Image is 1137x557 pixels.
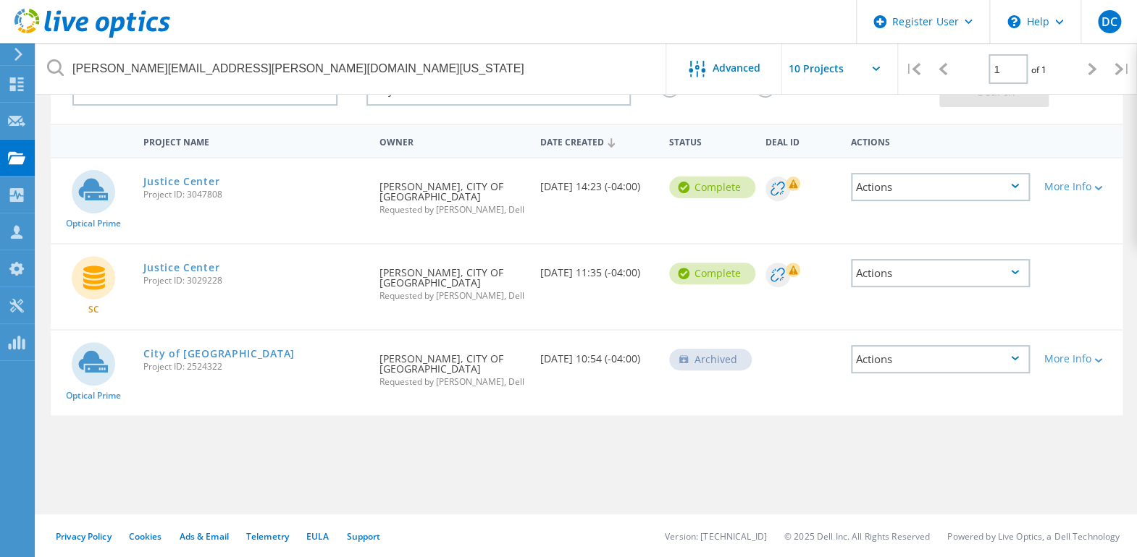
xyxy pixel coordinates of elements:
[66,391,121,400] span: Optical Prime
[851,345,1029,373] div: Actions
[379,292,526,300] span: Requested by [PERSON_NAME], Dell
[533,127,662,155] div: Date Created
[372,127,533,154] div: Owner
[136,127,372,154] div: Project Name
[56,530,112,543] a: Privacy Policy
[1007,15,1020,28] svg: \n
[665,530,767,543] li: Version: [TECHNICAL_ID]
[1044,182,1115,192] div: More Info
[143,349,295,359] a: City of [GEOGRAPHIC_DATA]
[947,530,1120,543] li: Powered by Live Optics, a Dell Technology
[669,349,752,370] div: Archived
[533,158,662,206] div: [DATE] 14:23 (-04:00)
[66,219,121,228] span: Optical Prime
[662,127,758,154] div: Status
[1101,16,1117,27] span: DC
[143,276,365,285] span: Project ID: 3029228
[246,530,289,543] a: Telemetry
[379,378,526,386] span: Requested by [PERSON_NAME], Dell
[1107,43,1137,95] div: |
[306,530,329,543] a: EULA
[784,530,930,543] li: © 2025 Dell Inc. All Rights Reserved
[851,259,1029,287] div: Actions
[713,63,760,73] span: Advanced
[669,177,755,198] div: Complete
[143,263,219,273] a: Justice Center
[346,530,380,543] a: Support
[844,127,1036,154] div: Actions
[372,331,533,401] div: [PERSON_NAME], CITY OF [GEOGRAPHIC_DATA]
[36,43,667,94] input: Search projects by name, owner, ID, company, etc
[143,362,365,371] span: Project ID: 2524322
[533,331,662,378] div: [DATE] 10:54 (-04:00)
[14,30,170,41] a: Live Optics Dashboard
[143,190,365,199] span: Project ID: 3047808
[898,43,928,95] div: |
[379,205,526,214] span: Requested by [PERSON_NAME], Dell
[129,530,162,543] a: Cookies
[1031,64,1046,76] span: of 1
[88,305,99,314] span: SC
[1044,354,1115,364] div: More Info
[758,127,844,154] div: Deal Id
[372,158,533,229] div: [PERSON_NAME], CITY OF [GEOGRAPHIC_DATA]
[143,177,219,187] a: Justice Center
[372,245,533,315] div: [PERSON_NAME], CITY OF [GEOGRAPHIC_DATA]
[669,263,755,284] div: Complete
[851,173,1029,201] div: Actions
[533,245,662,292] div: [DATE] 11:35 (-04:00)
[180,530,229,543] a: Ads & Email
